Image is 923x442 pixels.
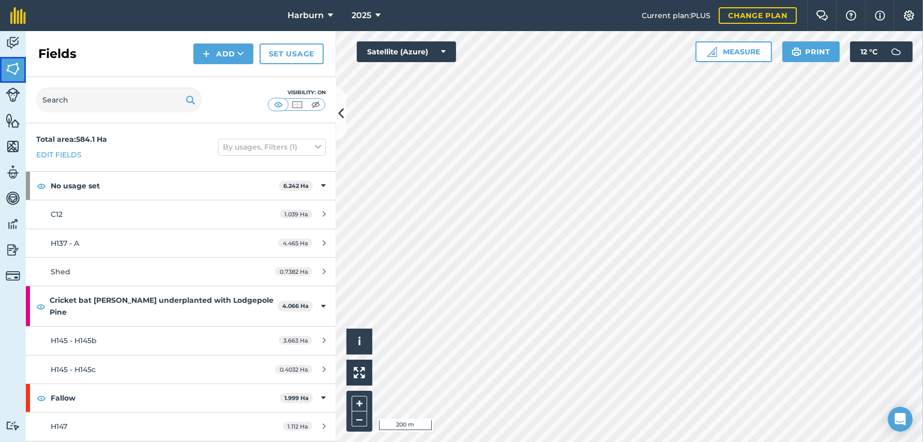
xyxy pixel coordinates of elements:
img: Four arrows, one pointing top left, one top right, one bottom right and the last bottom left [354,367,365,378]
button: 12 °C [850,41,913,62]
img: svg+xml;base64,PHN2ZyB4bWxucz0iaHR0cDovL3d3dy53My5vcmcvMjAwMC9zdmciIHdpZHRoPSI1NiIgaGVpZ2h0PSI2MC... [6,113,20,128]
span: Current plan : PLUS [642,10,710,21]
img: svg+xml;base64,PHN2ZyB4bWxucz0iaHR0cDovL3d3dy53My5vcmcvMjAwMC9zdmciIHdpZHRoPSIxOCIgaGVpZ2h0PSIyNC... [37,180,46,192]
img: svg+xml;base64,PHN2ZyB4bWxucz0iaHR0cDovL3d3dy53My5vcmcvMjAwMC9zdmciIHdpZHRoPSI1MCIgaGVpZ2h0PSI0MC... [272,99,285,110]
span: Shed [51,267,70,276]
strong: Cricket bat [PERSON_NAME] underplanted with Lodgepole Pine [50,286,278,326]
div: Fallow1.999 Ha [26,384,336,412]
img: svg+xml;base64,PD94bWwgdmVyc2lvbj0iMS4wIiBlbmNvZGluZz0idXRmLTgiPz4KPCEtLSBHZW5lcmF0b3I6IEFkb2JlIE... [6,242,20,258]
strong: Fallow [51,384,280,412]
button: Add [193,43,253,64]
button: – [352,411,367,426]
a: Edit fields [36,149,82,160]
a: C121.039 Ha [26,200,336,228]
img: svg+xml;base64,PHN2ZyB4bWxucz0iaHR0cDovL3d3dy53My5vcmcvMjAwMC9zdmciIHdpZHRoPSIxOSIgaGVpZ2h0PSIyNC... [792,46,801,58]
button: i [346,329,372,355]
img: svg+xml;base64,PD94bWwgdmVyc2lvbj0iMS4wIiBlbmNvZGluZz0idXRmLTgiPz4KPCEtLSBHZW5lcmF0b3I6IEFkb2JlIE... [6,87,20,102]
img: svg+xml;base64,PD94bWwgdmVyc2lvbj0iMS4wIiBlbmNvZGluZz0idXRmLTgiPz4KPCEtLSBHZW5lcmF0b3I6IEFkb2JlIE... [6,165,20,180]
input: Search [36,87,202,112]
span: i [358,335,361,348]
button: + [352,396,367,411]
button: Print [782,41,840,62]
span: 1.112 Ha [283,422,312,431]
img: svg+xml;base64,PD94bWwgdmVyc2lvbj0iMS4wIiBlbmNvZGluZz0idXRmLTgiPz4KPCEtLSBHZW5lcmF0b3I6IEFkb2JlIE... [6,190,20,206]
span: Harburn [288,9,324,22]
div: Open Intercom Messenger [888,407,913,432]
span: 2025 [352,9,371,22]
button: Satellite (Azure) [357,41,456,62]
img: svg+xml;base64,PHN2ZyB4bWxucz0iaHR0cDovL3d3dy53My5vcmcvMjAwMC9zdmciIHdpZHRoPSIxNyIgaGVpZ2h0PSIxNy... [875,9,885,22]
img: svg+xml;base64,PHN2ZyB4bWxucz0iaHR0cDovL3d3dy53My5vcmcvMjAwMC9zdmciIHdpZHRoPSIxNCIgaGVpZ2h0PSIyNC... [203,48,210,60]
span: H145 - H145c [51,365,96,374]
span: H137 - A [51,239,79,248]
span: 0.7382 Ha [275,267,312,276]
a: Shed0.7382 Ha [26,258,336,286]
img: svg+xml;base64,PHN2ZyB4bWxucz0iaHR0cDovL3d3dy53My5vcmcvMjAwMC9zdmciIHdpZHRoPSI1MCIgaGVpZ2h0PSI0MC... [309,99,322,110]
img: svg+xml;base64,PHN2ZyB4bWxucz0iaHR0cDovL3d3dy53My5vcmcvMjAwMC9zdmciIHdpZHRoPSI1NiIgaGVpZ2h0PSI2MC... [6,61,20,77]
img: svg+xml;base64,PD94bWwgdmVyc2lvbj0iMS4wIiBlbmNvZGluZz0idXRmLTgiPz4KPCEtLSBHZW5lcmF0b3I6IEFkb2JlIE... [6,269,20,283]
strong: 1.999 Ha [284,394,309,402]
img: svg+xml;base64,PHN2ZyB4bWxucz0iaHR0cDovL3d3dy53My5vcmcvMjAwMC9zdmciIHdpZHRoPSI1NiIgaGVpZ2h0PSI2MC... [6,139,20,154]
a: H1471.112 Ha [26,412,336,440]
a: H145 - H145b3.663 Ha [26,327,336,355]
img: svg+xml;base64,PD94bWwgdmVyc2lvbj0iMS4wIiBlbmNvZGluZz0idXRmLTgiPz4KPCEtLSBHZW5lcmF0b3I6IEFkb2JlIE... [6,216,20,232]
a: H145 - H145c0.4032 Ha [26,356,336,384]
img: svg+xml;base64,PD94bWwgdmVyc2lvbj0iMS4wIiBlbmNvZGluZz0idXRmLTgiPz4KPCEtLSBHZW5lcmF0b3I6IEFkb2JlIE... [6,421,20,431]
span: 0.4032 Ha [275,365,312,374]
img: svg+xml;base64,PD94bWwgdmVyc2lvbj0iMS4wIiBlbmNvZGluZz0idXRmLTgiPz4KPCEtLSBHZW5lcmF0b3I6IEFkb2JlIE... [6,35,20,51]
img: svg+xml;base64,PHN2ZyB4bWxucz0iaHR0cDovL3d3dy53My5vcmcvMjAwMC9zdmciIHdpZHRoPSIxOCIgaGVpZ2h0PSIyNC... [36,300,46,313]
div: Visibility: On [268,89,326,97]
img: fieldmargin Logo [10,7,26,24]
img: Ruler icon [707,47,717,57]
span: 3.663 Ha [279,336,312,345]
span: C12 [51,210,63,219]
span: H145 - H145b [51,336,97,345]
button: Measure [695,41,772,62]
h2: Fields [38,46,77,62]
img: svg+xml;base64,PHN2ZyB4bWxucz0iaHR0cDovL3d3dy53My5vcmcvMjAwMC9zdmciIHdpZHRoPSIxOSIgaGVpZ2h0PSIyNC... [186,94,195,106]
img: svg+xml;base64,PHN2ZyB4bWxucz0iaHR0cDovL3d3dy53My5vcmcvMjAwMC9zdmciIHdpZHRoPSIxOCIgaGVpZ2h0PSIyNC... [37,392,46,404]
button: By usages, Filters (1) [218,139,326,155]
strong: 4.066 Ha [282,302,309,310]
strong: Total area : 584.1 Ha [36,135,107,144]
img: svg+xml;base64,PD94bWwgdmVyc2lvbj0iMS4wIiBlbmNvZGluZz0idXRmLTgiPz4KPCEtLSBHZW5lcmF0b3I6IEFkb2JlIE... [886,41,906,62]
img: A question mark icon [845,10,857,21]
img: svg+xml;base64,PHN2ZyB4bWxucz0iaHR0cDovL3d3dy53My5vcmcvMjAwMC9zdmciIHdpZHRoPSI1MCIgaGVpZ2h0PSI0MC... [291,99,304,110]
div: No usage set6.242 Ha [26,172,336,200]
a: Set usage [260,43,324,64]
img: Two speech bubbles overlapping with the left bubble in the forefront [816,10,828,21]
img: A cog icon [903,10,915,21]
div: Cricket bat [PERSON_NAME] underplanted with Lodgepole Pine4.066 Ha [26,286,336,326]
span: 4.465 Ha [278,239,312,247]
span: 12 ° C [860,41,877,62]
span: 1.039 Ha [280,210,312,218]
span: H147 [51,422,67,431]
strong: No usage set [51,172,279,200]
a: H137 - A4.465 Ha [26,229,336,257]
strong: 6.242 Ha [283,182,309,189]
a: Change plan [719,7,797,24]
